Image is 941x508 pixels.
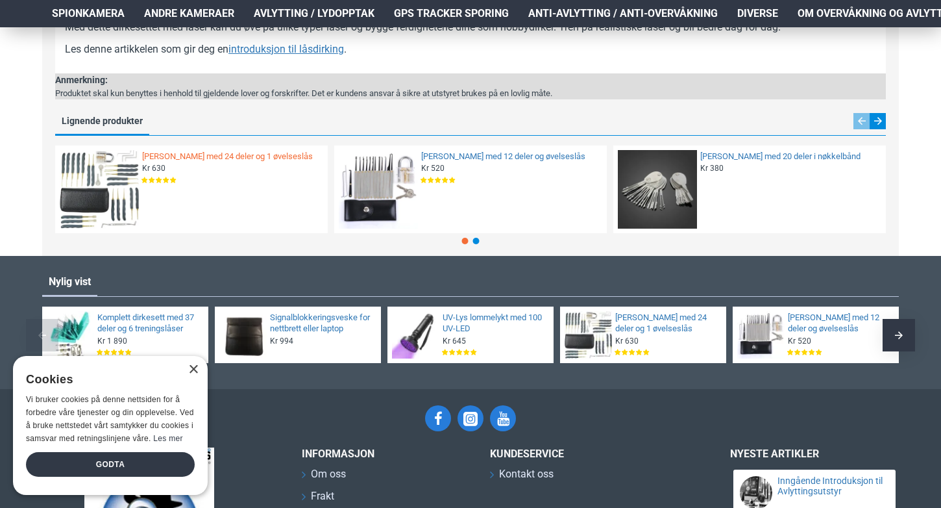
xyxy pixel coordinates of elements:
span: Kr 520 [421,163,445,173]
a: Les mer, opens a new window [153,434,182,443]
u: introduksjon til låsdirking [228,43,344,55]
a: UV-Lys lommelykt med 100 UV-LED [443,312,546,335]
a: Inngående Introduksjon til Avlyttingsutstyr [777,476,884,496]
span: Frakt [311,489,334,504]
span: Kr 645 [443,336,466,346]
span: Vi bruker cookies på denne nettsiden for å forbedre våre tjenester og din opplevelse. Ved å bruke... [26,395,194,442]
img: UV-Lys lommelykt med 100 UV-LED [392,311,439,359]
span: GPS Tracker Sporing [394,6,509,21]
span: Om oss [311,466,346,482]
span: Kr 520 [788,336,811,346]
span: Go to slide 1 [462,238,469,244]
span: Avlytting / Lydopptak [254,6,374,21]
img: Dirkesett med 12 deler og øvelseslås [737,311,785,359]
h3: Nyeste artikler [730,448,899,460]
div: Previous slide [26,319,58,351]
span: Kr 1 890 [97,336,127,346]
div: Godta [26,452,195,477]
div: Previous slide [853,113,870,129]
div: Cookies [26,366,186,394]
span: Spionkamera [52,6,125,21]
div: Close [188,365,198,375]
span: Kontakt oss [499,466,554,482]
span: Andre kameraer [144,6,234,21]
a: Nylig vist [42,269,97,295]
img: Dirkesett med 24 deler og 1 øvelseslås [565,311,612,359]
div: Next slide [870,113,886,129]
a: [PERSON_NAME] med 24 deler og 1 øvelseslås [142,151,320,162]
a: Kontakt oss [490,466,554,489]
h3: Kundeservice [490,448,685,460]
span: Kr 630 [615,336,639,346]
a: [PERSON_NAME] med 12 deler og øvelseslås [788,312,891,335]
a: introduksjon til låsdirking [228,42,344,57]
span: Kr 380 [700,163,724,173]
h3: INFORMASJON [302,448,470,460]
span: Diverse [737,6,778,21]
span: Kr 630 [142,163,165,173]
a: [PERSON_NAME] med 20 deler i nøkkelbånd [700,151,878,162]
div: Anmerkning: [55,73,552,87]
a: Om oss [302,466,346,489]
div: Next slide [883,319,915,351]
span: Kr 994 [270,336,293,346]
img: Dirkesett med 12 deler og øvelseslås [339,150,418,229]
img: Dirkesett med 24 deler og 1 øvelseslås [60,150,139,229]
img: Dirkesett med 20 deler i nøkkelbånd [618,150,697,229]
span: Anti-avlytting / Anti-overvåkning [528,6,718,21]
a: Komplett dirkesett med 37 deler og 6 treningslåser [97,312,201,335]
img: Signalblokkeringsveske for nettbrett eller laptop [219,311,267,359]
a: [PERSON_NAME] med 24 deler og 1 øvelseslås [615,312,718,335]
div: Produktet skal kun benyttes i henhold til gjeldende lover og forskrifter. Det er kundens ansvar å... [55,87,552,100]
a: Signalblokkeringsveske for nettbrett eller laptop [270,312,373,335]
p: Les denne artikkelen som gir deg en . [65,42,876,57]
a: [PERSON_NAME] med 12 deler og øvelseslås [421,151,599,162]
a: Lignende produkter [55,112,149,134]
span: Go to slide 2 [473,238,480,244]
img: Komplett dirkesett med 37 deler og 6 treningslåser [47,311,94,359]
